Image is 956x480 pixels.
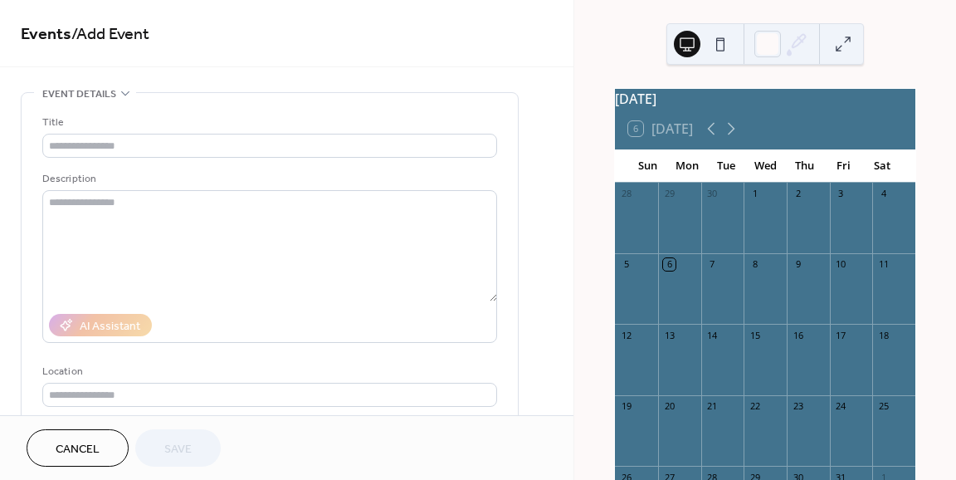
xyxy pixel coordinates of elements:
div: 12 [620,329,632,341]
div: Wed [746,149,785,183]
div: 8 [749,258,761,271]
div: 10 [835,258,847,271]
div: Description [42,170,494,188]
span: Cancel [56,441,100,458]
div: Mon [667,149,706,183]
div: 16 [792,329,804,341]
div: 14 [706,329,719,341]
div: Location [42,363,494,380]
div: 19 [620,400,632,413]
div: 6 [663,258,676,271]
div: 24 [835,400,847,413]
div: 29 [663,188,676,200]
div: 28 [620,188,632,200]
div: 18 [877,329,890,341]
span: / Add Event [71,18,149,51]
div: 2 [792,188,804,200]
div: Tue [706,149,745,183]
div: 13 [663,329,676,341]
div: 30 [706,188,719,200]
div: 1 [749,188,761,200]
div: 9 [792,258,804,271]
div: 25 [877,400,890,413]
div: 20 [663,400,676,413]
div: 22 [749,400,761,413]
div: 11 [877,258,890,271]
div: [DATE] [615,89,915,109]
div: Sat [863,149,902,183]
div: 7 [706,258,719,271]
span: Event details [42,86,116,103]
div: Sun [628,149,667,183]
div: 15 [749,329,761,341]
a: Events [21,18,71,51]
div: Title [42,114,494,131]
div: 17 [835,329,847,341]
div: 21 [706,400,719,413]
button: Cancel [27,429,129,467]
div: 5 [620,258,632,271]
div: 3 [835,188,847,200]
div: Fri [824,149,863,183]
div: 23 [792,400,804,413]
div: Thu [785,149,824,183]
div: 4 [877,188,890,200]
